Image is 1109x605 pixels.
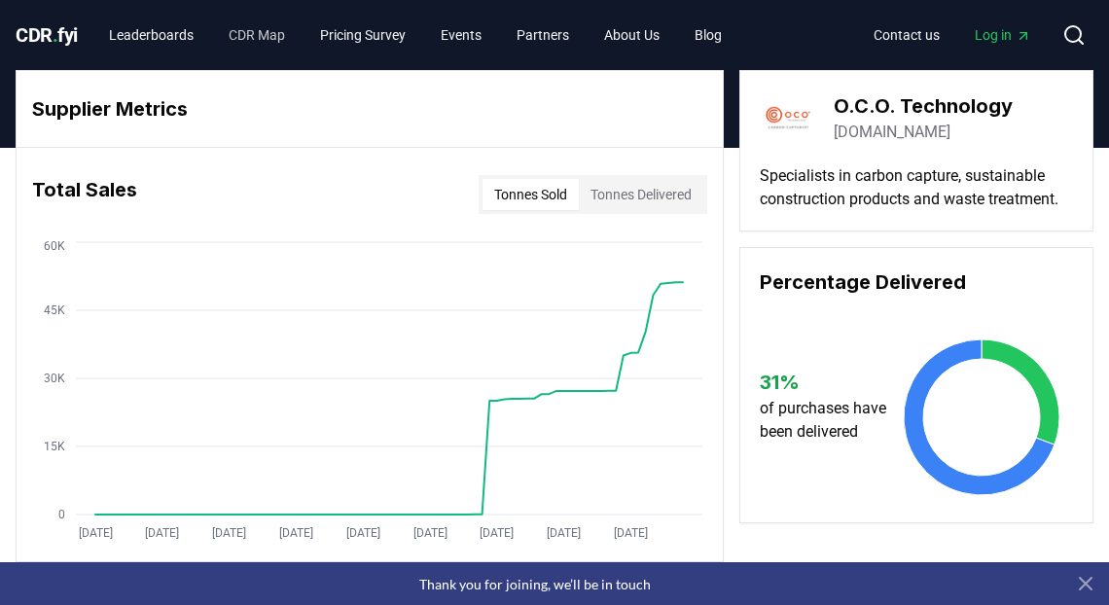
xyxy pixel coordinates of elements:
tspan: [DATE] [480,526,514,540]
span: Log in [975,25,1031,45]
a: [DOMAIN_NAME] [834,121,950,144]
tspan: 0 [58,508,65,521]
h3: Supplier Metrics [32,94,707,124]
tspan: [DATE] [212,526,246,540]
h3: Total Sales [32,175,137,214]
a: Events [425,18,497,53]
nav: Main [93,18,737,53]
tspan: [DATE] [614,526,648,540]
nav: Main [858,18,1047,53]
tspan: 30K [44,372,65,385]
span: CDR fyi [16,23,78,47]
p: Specialists in carbon capture, sustainable construction products and waste treatment. [760,164,1073,211]
a: Leaderboards [93,18,209,53]
a: Pricing Survey [304,18,421,53]
a: Contact us [858,18,955,53]
a: Log in [959,18,1047,53]
a: Partners [501,18,585,53]
tspan: [DATE] [79,526,113,540]
a: Blog [679,18,737,53]
tspan: [DATE] [346,526,380,540]
a: CDR Map [213,18,301,53]
button: Tonnes Sold [483,179,579,210]
tspan: 15K [44,440,65,453]
tspan: 45K [44,303,65,317]
h3: Percentage Delivered [760,267,1073,297]
tspan: [DATE] [279,526,313,540]
a: CDR.fyi [16,21,78,49]
span: . [53,23,58,47]
img: O.C.O. Technology-logo [760,90,814,145]
h3: 31 % [760,368,892,397]
p: of purchases have been delivered [760,397,892,444]
button: Tonnes Delivered [579,179,703,210]
a: About Us [589,18,675,53]
tspan: [DATE] [413,526,447,540]
tspan: [DATE] [547,526,581,540]
tspan: 60K [44,239,65,253]
tspan: [DATE] [145,526,179,540]
h3: O.C.O. Technology [834,91,1013,121]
